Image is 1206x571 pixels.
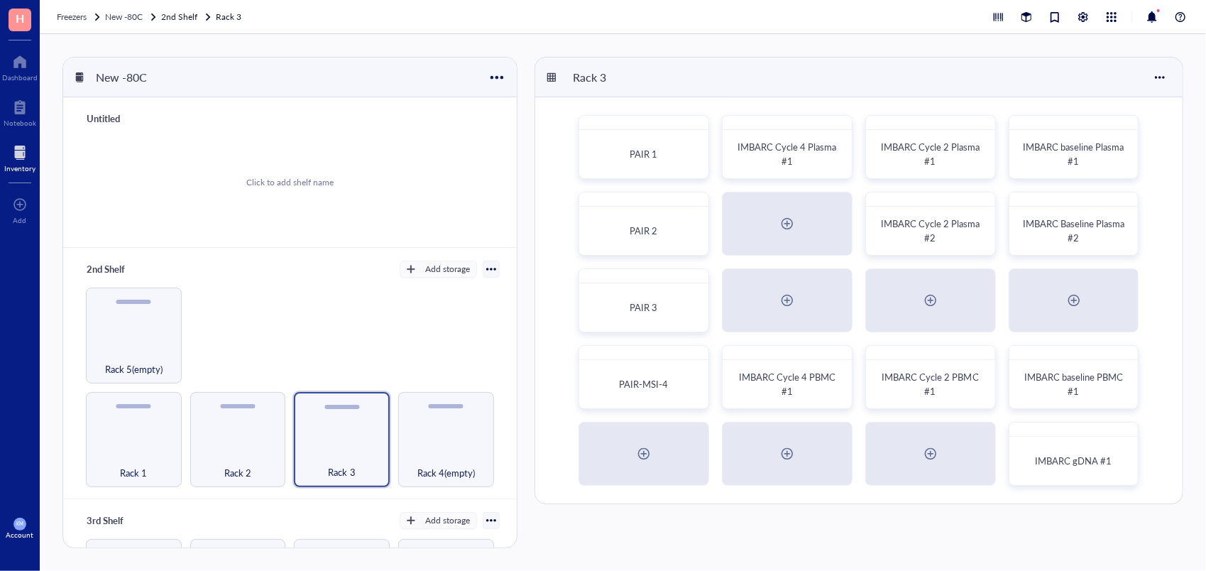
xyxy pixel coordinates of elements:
span: Rack 1 [120,465,147,481]
a: Notebook [4,96,36,127]
span: IMBARC Cycle 2 Plasma #1 [881,140,982,168]
a: Inventory [4,141,35,173]
div: Notebook [4,119,36,127]
button: Add storage [400,261,477,278]
span: IMBARC baseline Plasma #1 [1023,140,1126,168]
div: Dashboard [2,73,38,82]
div: Add [13,216,27,224]
a: New -80C [105,10,158,24]
div: Click to add shelf name [246,176,334,189]
span: PAIR 2 [630,224,657,237]
span: PAIR 3 [630,300,657,314]
span: Freezers [57,11,87,23]
div: Add storage [426,514,471,527]
span: IMBARC baseline PBMC #1 [1024,370,1125,398]
span: H [16,9,24,27]
a: 2nd ShelfRack 3 [161,10,244,24]
div: New -80C [89,65,175,89]
span: PAIR 1 [630,147,657,161]
span: Rack 5(empty) [105,361,163,377]
a: Freezers [57,10,102,24]
button: Add storage [400,512,477,529]
span: Rack 2 [224,465,251,481]
span: New -80C [105,11,143,23]
div: Rack 3 [567,65,652,89]
div: 2nd Shelf [80,259,165,279]
div: Inventory [4,164,35,173]
span: IMBARC Cycle 2 Plasma #2 [881,217,982,244]
span: IMBARC Cycle 4 Plasma #1 [738,140,838,168]
div: Add storage [426,263,471,276]
span: IMBARC Cycle 4 PBMC #1 [739,370,838,398]
span: IMBARC gDNA #1 [1035,454,1112,467]
div: Untitled [80,109,165,129]
span: KM [16,521,23,527]
div: 3rd Shelf [80,511,165,531]
a: Dashboard [2,50,38,82]
span: PAIR-MSI-4 [619,377,668,391]
span: IMBARC Baseline Plasma #2 [1023,217,1126,244]
div: Account [6,531,34,539]
span: Rack 3 [329,464,356,480]
span: Rack 4(empty) [417,465,475,481]
span: IMBARC Cycle 2 PBMC #1 [882,370,981,398]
